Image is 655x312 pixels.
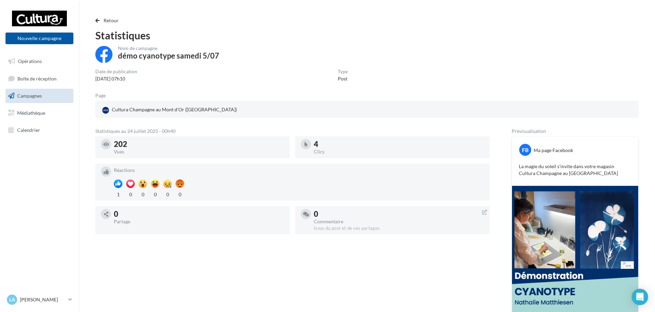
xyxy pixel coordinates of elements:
[4,54,75,68] a: Opérations
[5,293,73,306] a: La [PERSON_NAME]
[114,190,122,198] div: 1
[95,129,490,134] div: Statistiques au 24 juillet 2025 - 00h40
[95,30,639,40] div: Statistiques
[17,75,57,81] span: Boîte de réception
[512,129,639,134] div: Prévisualisation
[95,69,137,74] div: Date de publication
[314,219,484,224] div: Commentaire
[632,289,648,305] div: Open Intercom Messenger
[163,190,172,198] div: 0
[4,89,75,103] a: Campagnes
[101,105,238,115] div: Cultura Champagne au Mont d'Or ([GEOGRAPHIC_DATA])
[95,16,122,25] button: Retour
[18,58,42,64] span: Opérations
[338,75,348,82] div: Post
[151,190,159,198] div: 0
[114,210,284,218] div: 0
[338,69,348,74] div: Type
[20,296,65,303] p: [PERSON_NAME]
[314,149,484,154] div: Clics
[519,144,531,156] div: FB
[4,71,75,86] a: Boîte de réception
[5,33,73,44] button: Nouvelle campagne
[4,123,75,137] a: Calendrier
[118,52,219,60] div: démo cyanotype samedi 5/07
[314,140,484,148] div: 4
[114,219,284,224] div: Partage
[519,163,631,177] p: La magie du soleil s'invite dans votre magasin Cultura Champagne au [GEOGRAPHIC_DATA]
[314,225,484,232] div: Issus du post et de ses partages
[314,210,484,218] div: 0
[114,149,284,154] div: Vues
[534,147,573,154] div: Ma page Facebook
[95,93,111,98] div: Page
[139,190,147,198] div: 0
[126,190,135,198] div: 0
[95,75,137,82] div: [DATE] 07h10
[101,105,278,115] a: Cultura Champagne au Mont d'Or ([GEOGRAPHIC_DATA])
[176,190,184,198] div: 0
[104,17,119,23] span: Retour
[118,46,219,51] div: Nom de campagne
[114,140,284,148] div: 202
[17,110,45,116] span: Médiathèque
[17,127,40,133] span: Calendrier
[114,168,484,173] div: Réactions
[9,296,15,303] span: La
[4,106,75,120] a: Médiathèque
[17,93,42,99] span: Campagnes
